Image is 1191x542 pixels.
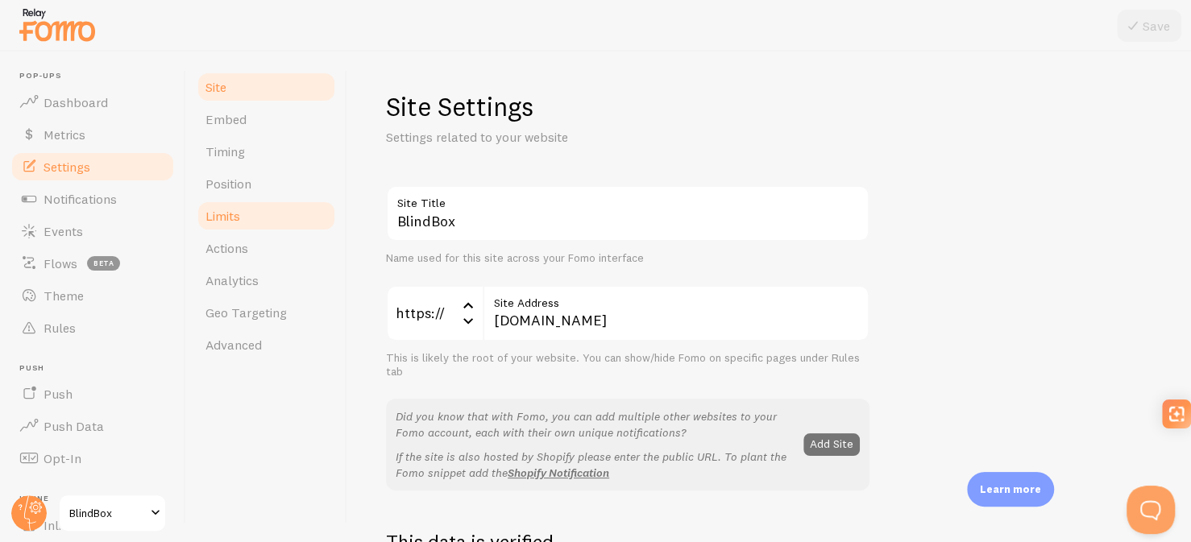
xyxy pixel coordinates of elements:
span: Settings [44,159,90,175]
a: Push [10,378,176,410]
h1: Site Settings [386,90,869,123]
a: Analytics [196,264,337,296]
p: Settings related to your website [386,128,773,147]
button: Add Site [803,433,860,456]
a: Site [196,71,337,103]
a: Advanced [196,329,337,361]
label: Site Title [386,185,869,213]
img: fomo-relay-logo-orange.svg [17,4,98,45]
span: Push [44,386,73,402]
a: Events [10,215,176,247]
a: Actions [196,232,337,264]
a: Flows beta [10,247,176,279]
a: Push Data [10,410,176,442]
span: Analytics [205,272,259,288]
span: Advanced [205,337,262,353]
p: Learn more [980,482,1041,497]
span: Theme [44,288,84,304]
a: Metrics [10,118,176,151]
label: Site Address [483,285,869,312]
p: Did you know that with Fomo, you can add multiple other websites to your Fomo account, each with ... [396,408,794,441]
span: Geo Targeting [205,304,287,321]
span: Limits [205,208,240,224]
span: beta [87,256,120,271]
span: Metrics [44,126,85,143]
a: Opt-In [10,442,176,474]
a: Notifications [10,183,176,215]
input: myhonestcompany.com [483,285,869,341]
span: Embed [205,111,247,127]
span: Opt-In [44,450,81,466]
div: This is likely the root of your website. You can show/hide Fomo on specific pages under Rules tab [386,351,869,379]
a: Timing [196,135,337,168]
p: If the site is also hosted by Shopify please enter the public URL. To plant the Fomo snippet add the [396,449,794,481]
span: Flows [44,255,77,271]
a: Settings [10,151,176,183]
span: Dashboard [44,94,108,110]
a: Dashboard [10,86,176,118]
iframe: Help Scout Beacon - Open [1127,486,1175,534]
a: Shopify Notification [508,465,609,480]
span: Push Data [44,418,104,434]
span: Rules [44,320,76,336]
span: BlindBox [69,503,146,523]
a: Position [196,168,337,200]
a: Embed [196,103,337,135]
div: Learn more [967,472,1054,507]
span: Notifications [44,191,117,207]
a: Geo Targeting [196,296,337,329]
a: Rules [10,312,176,344]
div: Name used for this site across your Fomo interface [386,251,869,266]
span: Timing [205,143,245,159]
a: Limits [196,200,337,232]
span: Actions [205,240,248,256]
a: BlindBox [58,494,167,532]
span: Position [205,176,251,192]
div: https:// [386,285,483,341]
a: Theme [10,279,176,312]
span: Pop-ups [19,71,176,81]
span: Events [44,223,83,239]
span: Push [19,363,176,374]
span: Site [205,79,226,95]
